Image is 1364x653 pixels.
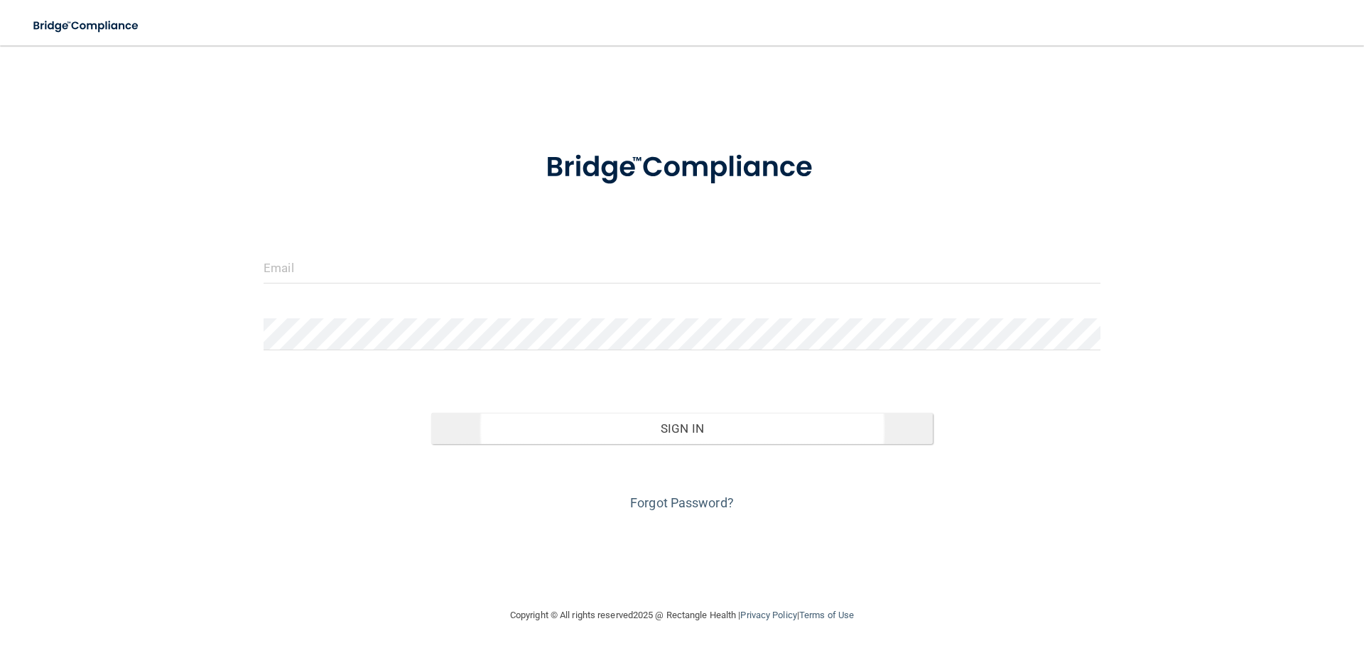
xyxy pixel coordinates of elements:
[630,495,734,510] a: Forgot Password?
[740,610,796,620] a: Privacy Policy
[423,593,941,638] div: Copyright © All rights reserved 2025 @ Rectangle Health | |
[21,11,152,41] img: bridge_compliance_login_screen.278c3ca4.svg
[431,413,933,444] button: Sign In
[516,131,848,205] img: bridge_compliance_login_screen.278c3ca4.svg
[799,610,854,620] a: Terms of Use
[264,252,1100,284] input: Email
